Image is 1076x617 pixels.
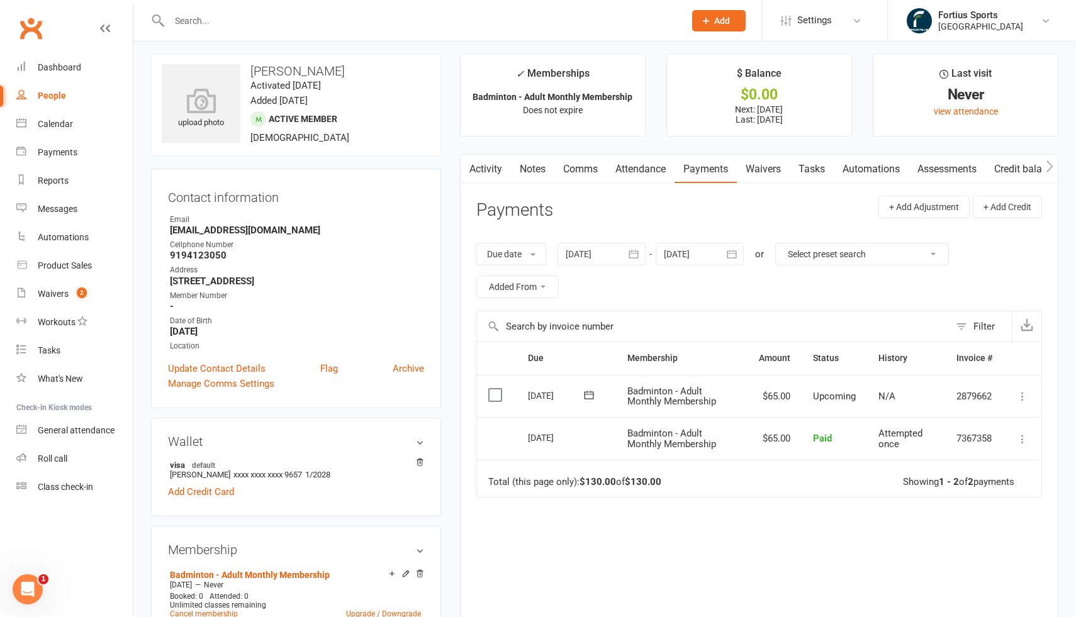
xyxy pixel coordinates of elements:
span: 1/2028 [305,470,330,479]
span: default [188,460,219,470]
a: What's New [16,365,133,393]
div: Calendar [38,119,73,129]
time: Activated [DATE] [250,80,321,91]
div: or [755,247,764,262]
a: Comms [554,155,607,184]
th: History [867,342,945,374]
td: $65.00 [748,417,802,460]
span: Badminton - Adult Monthly Membership [627,428,716,450]
a: Product Sales [16,252,133,280]
button: Due date [476,243,546,265]
div: Product Sales [38,260,92,270]
strong: 2 [968,476,973,487]
span: N/A [878,391,895,402]
div: Tasks [38,345,60,355]
strong: $130.00 [580,476,616,487]
span: Never [204,581,223,589]
span: Attempted once [878,428,922,450]
span: 1 [38,574,48,584]
a: Automations [834,155,909,184]
a: Waivers [737,155,790,184]
div: Address [170,264,424,276]
a: Clubworx [15,13,47,44]
h3: [PERSON_NAME] [162,64,430,78]
a: Notes [511,155,554,184]
h3: Contact information [168,186,424,204]
span: Upcoming [813,391,856,402]
img: thumb_image1743802567.png [907,8,932,33]
span: Settings [797,6,832,35]
a: Payments [16,138,133,167]
div: [DATE] [528,428,586,447]
a: Add Credit Card [168,484,234,499]
span: xxxx xxxx xxxx 9657 [233,470,302,479]
a: Credit balance [985,155,1067,184]
div: [DATE] [528,386,586,405]
strong: Badminton - Adult Monthly Membership [473,92,632,102]
a: General attendance kiosk mode [16,416,133,445]
span: Does not expire [523,105,583,115]
span: Add [714,16,730,26]
button: Added From [476,275,559,298]
a: Activity [461,155,511,184]
a: Tasks [790,155,834,184]
span: Unlimited classes remaining [170,601,266,609]
p: Next: [DATE] Last: [DATE] [678,104,840,125]
a: Tasks [16,336,133,365]
a: Payments [675,155,737,184]
div: Dashboard [38,62,81,72]
div: Automations [38,232,89,242]
div: Memberships [516,65,590,89]
h3: Membership [168,543,424,557]
div: General attendance [38,425,115,435]
div: Class check-in [38,482,93,492]
span: Active member [269,114,337,124]
h3: Payments [476,201,553,220]
a: Badminton - Adult Monthly Membership [170,570,330,580]
div: Messages [38,204,77,214]
strong: $130.00 [625,476,661,487]
li: [PERSON_NAME] [168,458,424,481]
a: Waivers 2 [16,280,133,308]
div: Showing of payments [903,477,1014,487]
div: Member Number [170,290,424,302]
th: Membership [616,342,748,374]
span: Badminton - Adult Monthly Membership [627,386,716,408]
strong: 9194123050 [170,250,424,261]
th: Due [517,342,616,374]
h3: Wallet [168,435,424,448]
a: Roll call [16,445,133,473]
a: People [16,82,133,110]
input: Search... [165,12,676,30]
div: Filter [973,319,995,334]
input: Search by invoice number [477,311,950,342]
a: Messages [16,195,133,223]
a: Automations [16,223,133,252]
td: 2879662 [945,375,1004,418]
div: upload photo [162,88,240,130]
div: What's New [38,374,83,384]
div: Reports [38,175,69,186]
a: Reports [16,167,133,195]
div: Date of Birth [170,315,424,327]
button: + Add Credit [973,196,1042,218]
a: Archive [393,361,424,376]
a: view attendance [934,106,998,116]
div: — [167,580,424,590]
a: Assessments [909,155,985,184]
div: [GEOGRAPHIC_DATA] [938,21,1023,32]
a: Dashboard [16,53,133,82]
strong: 1 - 2 [939,476,959,487]
span: 2 [77,287,87,298]
div: Waivers [38,289,69,299]
a: Class kiosk mode [16,473,133,501]
button: Filter [950,311,1012,342]
button: + Add Adjustment [878,196,970,218]
div: Cellphone Number [170,239,424,251]
a: Calendar [16,110,133,138]
time: Added [DATE] [250,95,308,106]
iframe: Intercom live chat [13,574,43,604]
button: Add [692,10,746,31]
strong: - [170,301,424,312]
a: Attendance [607,155,675,184]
